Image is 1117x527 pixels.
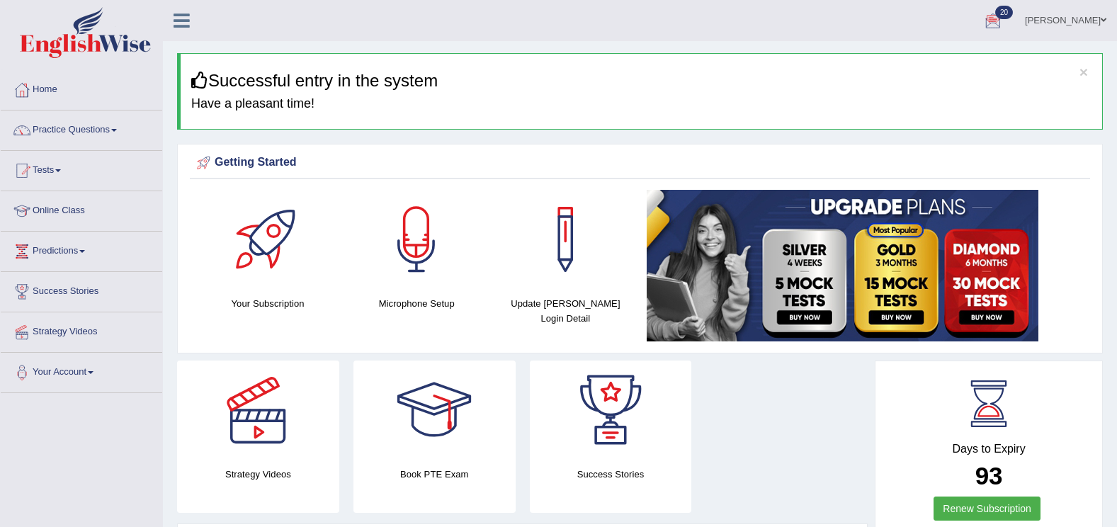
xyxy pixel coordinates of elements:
[349,296,484,311] h4: Microphone Setup
[191,72,1092,90] h3: Successful entry in the system
[353,467,516,482] h4: Book PTE Exam
[498,296,633,326] h4: Update [PERSON_NAME] Login Detail
[191,97,1092,111] h4: Have a pleasant time!
[1,151,162,186] a: Tests
[1,312,162,348] a: Strategy Videos
[1,272,162,307] a: Success Stories
[177,467,339,482] h4: Strategy Videos
[1079,64,1088,79] button: ×
[1,70,162,106] a: Home
[891,443,1087,455] h4: Days to Expiry
[1,110,162,146] a: Practice Questions
[975,462,1003,489] b: 93
[1,232,162,267] a: Predictions
[530,467,692,482] h4: Success Stories
[647,190,1038,341] img: small5.jpg
[934,497,1041,521] a: Renew Subscription
[995,6,1013,19] span: 20
[1,353,162,388] a: Your Account
[193,152,1087,174] div: Getting Started
[1,191,162,227] a: Online Class
[200,296,335,311] h4: Your Subscription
